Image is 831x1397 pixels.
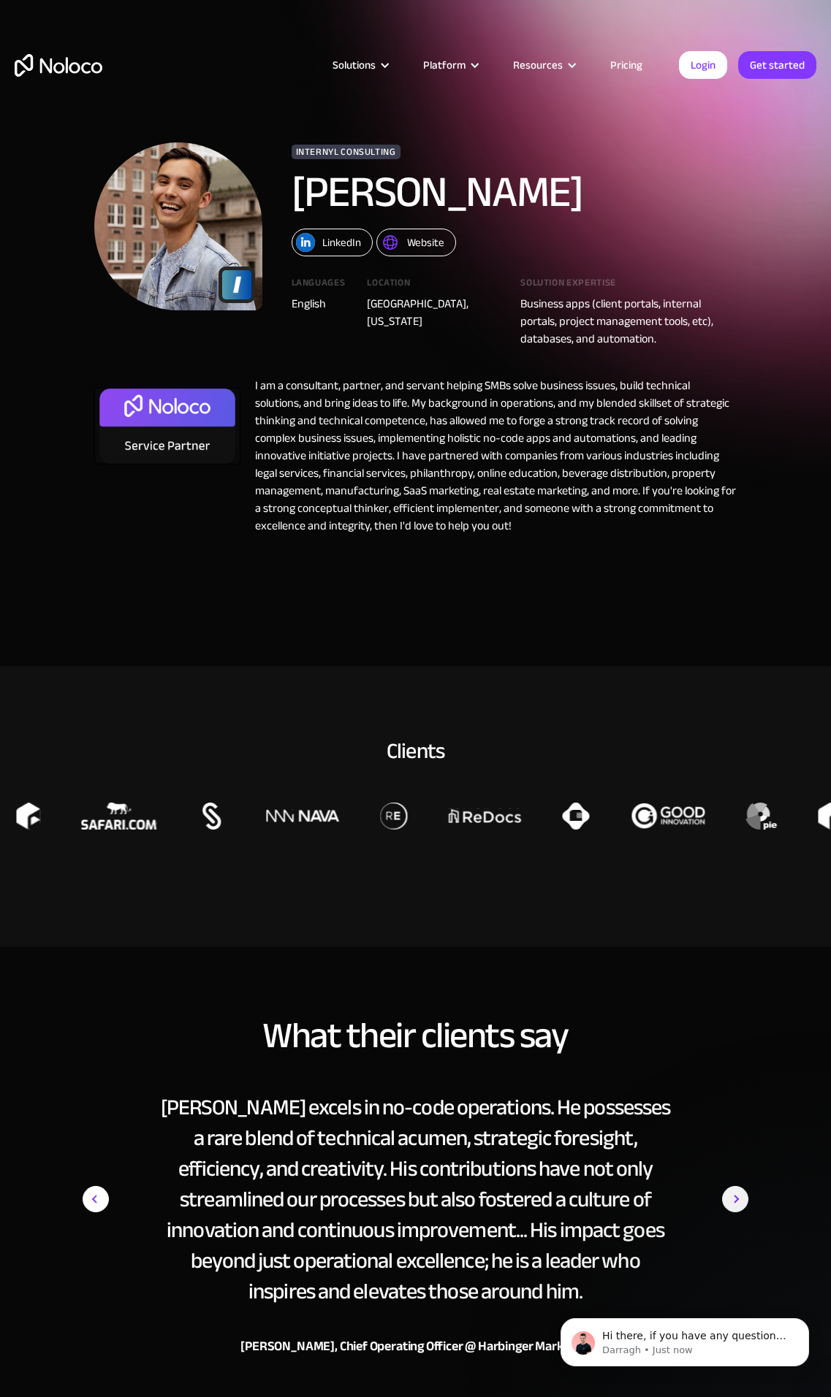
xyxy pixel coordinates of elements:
[292,229,373,256] a: LinkedIn
[407,233,444,252] div: Website
[376,229,456,256] a: Website
[83,1092,141,1358] div: previous slide
[592,56,661,74] a: Pricing
[367,295,498,330] div: [GEOGRAPHIC_DATA], [US_STATE]
[520,278,737,295] div: Solution expertise
[160,1092,671,1306] div: [PERSON_NAME] excels in no-code operations. He possesses a rare blend of technical acumen, strate...
[292,170,737,214] h1: [PERSON_NAME]
[292,145,401,159] div: Internyl consulting
[83,1092,748,1358] div: carousel
[690,1092,748,1358] div: next slide
[513,56,563,74] div: Resources
[322,233,361,252] div: LinkedIn
[160,1336,671,1358] div: [PERSON_NAME], Chief Operating Officer @ Harbinger Marketing
[423,56,466,74] div: Platform
[679,51,727,79] a: Login
[83,1016,748,1055] h3: What their clients say
[333,56,376,74] div: Solutions
[83,1092,748,1358] div: 1 of 4
[240,377,737,535] div: I am a consultant, partner, and servant helping SMBs solve business issues, build technical solut...
[292,278,346,295] div: Languages
[738,51,816,79] a: Get started
[15,735,816,766] div: Clients
[314,56,405,74] div: Solutions
[405,56,495,74] div: Platform
[292,295,346,313] div: English
[495,56,592,74] div: Resources
[520,295,737,348] div: Business apps (client portals, internal portals, project management tools, etc), databases, and a...
[367,278,498,295] div: Location
[15,54,102,77] a: home
[539,1287,831,1390] iframe: Intercom notifications message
